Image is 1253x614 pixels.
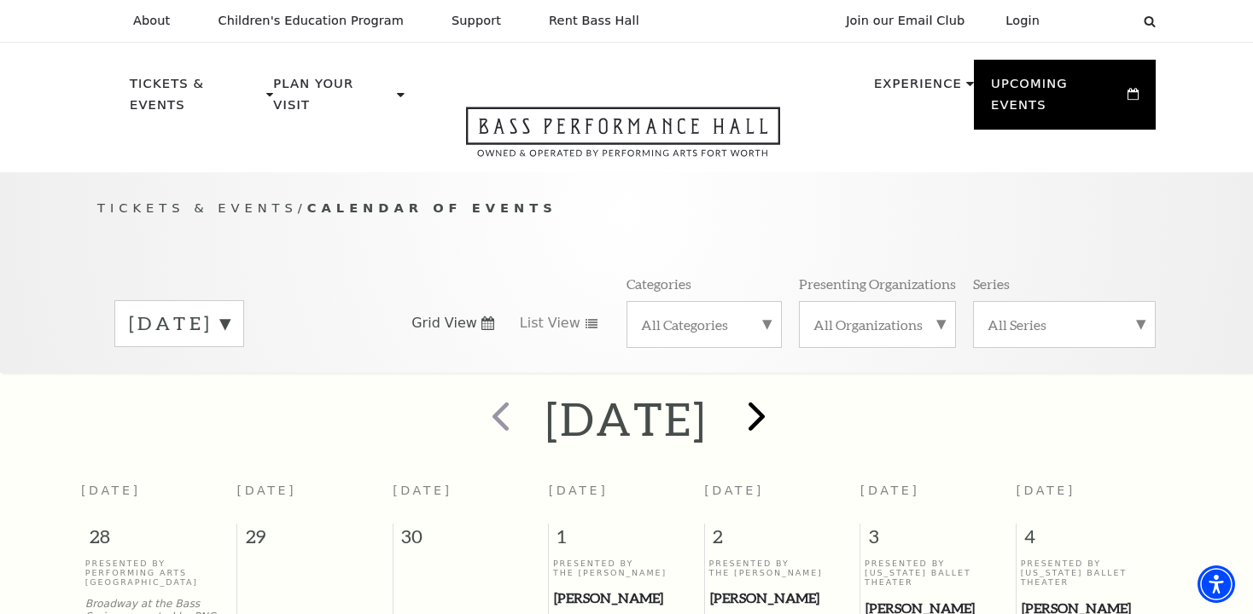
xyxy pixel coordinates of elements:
[307,200,557,215] span: Calendar of Events
[81,524,236,558] span: 28
[553,559,700,578] p: Presented By The [PERSON_NAME]
[704,484,764,497] span: [DATE]
[705,524,860,558] span: 2
[549,524,704,558] span: 1
[97,198,1156,219] p: /
[860,484,920,497] span: [DATE]
[549,14,639,28] p: Rent Bass Hall
[467,389,529,449] button: prev
[85,559,233,588] p: Presented By Performing Arts [GEOGRAPHIC_DATA]
[865,559,1011,588] p: Presented By [US_STATE] Ballet Theater
[218,14,404,28] p: Children's Education Program
[273,73,393,125] p: Plan Your Visit
[1067,13,1128,29] select: Select:
[1017,524,1172,558] span: 4
[1016,484,1075,497] span: [DATE]
[237,524,393,558] span: 29
[520,314,580,333] span: List View
[549,484,609,497] span: [DATE]
[130,73,262,125] p: Tickets & Events
[393,484,452,497] span: [DATE]
[874,73,962,104] p: Experience
[129,310,230,337] label: [DATE]
[988,316,1141,333] label: All Series
[799,275,956,293] p: Presenting Organizations
[991,73,1123,125] p: Upcoming Events
[724,389,786,449] button: next
[860,524,1016,558] span: 3
[545,391,707,446] h2: [DATE]
[393,524,549,558] span: 30
[1021,559,1168,588] p: Presented By [US_STATE] Ballet Theater
[452,14,501,28] p: Support
[813,316,941,333] label: All Organizations
[411,314,477,333] span: Grid View
[97,200,298,215] span: Tickets & Events
[1198,565,1235,603] div: Accessibility Menu
[641,316,767,333] label: All Categories
[709,559,856,578] p: Presented By The [PERSON_NAME]
[405,107,842,172] a: Open this option
[237,484,297,497] span: [DATE]
[81,484,141,497] span: [DATE]
[626,275,691,293] p: Categories
[133,14,170,28] p: About
[973,275,1010,293] p: Series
